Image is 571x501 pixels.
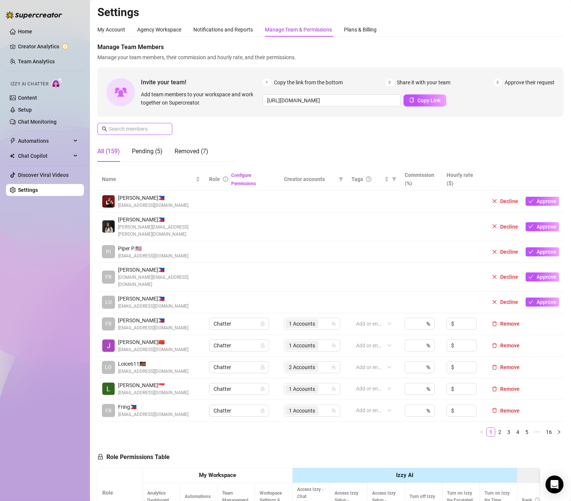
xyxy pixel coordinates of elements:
[409,97,414,103] span: copy
[528,249,534,254] span: check
[97,453,170,462] h5: Role Permissions Table
[118,360,188,368] span: Loice611 🇰🇪
[18,95,37,101] a: Content
[500,224,518,230] span: Decline
[97,53,564,61] span: Manage your team members, their commission and hourly rate, and their permissions.
[118,266,200,274] span: [PERSON_NAME] 🇵🇭
[332,322,336,326] span: team
[209,176,220,182] span: Role
[526,298,559,307] button: Approve
[18,58,55,64] a: Team Analytics
[265,25,332,34] div: Manage Team & Permissions
[289,320,315,328] span: 1 Accounts
[214,362,265,373] span: Chatter
[118,194,188,202] span: [PERSON_NAME] 🇵🇭
[97,5,564,19] h2: Settings
[526,272,559,281] button: Approve
[531,428,543,437] span: •••
[214,383,265,395] span: Chatter
[492,224,497,229] span: close
[18,107,32,113] a: Setup
[537,198,556,204] span: Approve
[118,325,188,332] span: [EMAIL_ADDRESS][DOMAIN_NAME]
[10,81,48,88] span: Izzy AI Chatter
[492,249,497,254] span: close
[489,298,521,307] button: Decline
[105,407,112,415] span: FR
[496,428,504,436] a: 2
[537,249,556,255] span: Approve
[260,408,265,413] span: lock
[214,405,265,416] span: Chatter
[10,153,15,159] img: Chat Copilot
[214,340,265,351] span: Chatter
[489,197,521,206] button: Decline
[223,176,228,182] span: info-circle
[285,363,318,372] span: 2 Accounts
[332,343,336,348] span: team
[289,407,315,415] span: 1 Accounts
[492,274,497,280] span: close
[366,176,371,182] span: question-circle
[118,389,188,396] span: [EMAIL_ADDRESS][DOMAIN_NAME]
[106,248,111,256] span: PI
[260,343,265,348] span: lock
[51,78,63,88] img: AI Chatter
[214,318,265,329] span: Chatter
[284,175,335,183] span: Creator accounts
[555,428,564,437] li: Next Page
[105,273,112,281] span: FR
[477,428,486,437] button: left
[105,298,112,306] span: LU
[390,173,398,185] span: filter
[492,386,497,392] span: delete
[18,187,38,193] a: Settings
[102,220,115,233] img: Rejane Mae Lanuza
[118,316,188,325] span: [PERSON_NAME] 🇵🇭
[18,28,32,34] a: Home
[102,195,115,208] img: Hanz Balistoy
[260,365,265,369] span: lock
[500,249,518,255] span: Decline
[495,428,504,437] li: 2
[489,406,523,415] button: Remove
[500,198,518,204] span: Decline
[480,430,484,434] span: left
[193,25,253,34] div: Notifications and Reports
[526,197,559,206] button: Approve
[351,175,363,183] span: Tags
[477,428,486,437] li: Previous Page
[557,430,561,434] span: right
[489,247,521,256] button: Decline
[289,363,315,371] span: 2 Accounts
[404,94,446,106] button: Copy Link
[332,365,336,369] span: team
[528,299,534,305] span: check
[528,274,534,280] span: check
[392,177,396,181] span: filter
[274,78,343,87] span: Copy the link from the bottom
[118,224,200,238] span: [PERSON_NAME][EMAIL_ADDRESS][PERSON_NAME][DOMAIN_NAME]
[97,168,205,191] th: Name
[489,222,521,231] button: Decline
[492,408,497,413] span: delete
[118,202,188,209] span: [EMAIL_ADDRESS][DOMAIN_NAME]
[10,138,16,144] span: thunderbolt
[97,454,103,460] span: lock
[118,338,188,346] span: [PERSON_NAME] 🇨🇳
[514,428,522,436] a: 4
[118,274,200,288] span: [DOMAIN_NAME][EMAIL_ADDRESS][DOMAIN_NAME]
[118,346,188,353] span: [EMAIL_ADDRESS][DOMAIN_NAME]
[289,341,315,350] span: 1 Accounts
[260,322,265,326] span: lock
[493,78,502,87] span: 3
[489,363,523,372] button: Remove
[526,247,559,256] button: Approve
[263,78,271,87] span: 1
[505,78,555,87] span: Approve their request
[492,365,497,370] span: delete
[118,295,188,303] span: [PERSON_NAME] 🇵🇭
[18,172,69,178] a: Discover Viral Videos
[137,25,181,34] div: Agency Workspace
[505,428,513,436] a: 3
